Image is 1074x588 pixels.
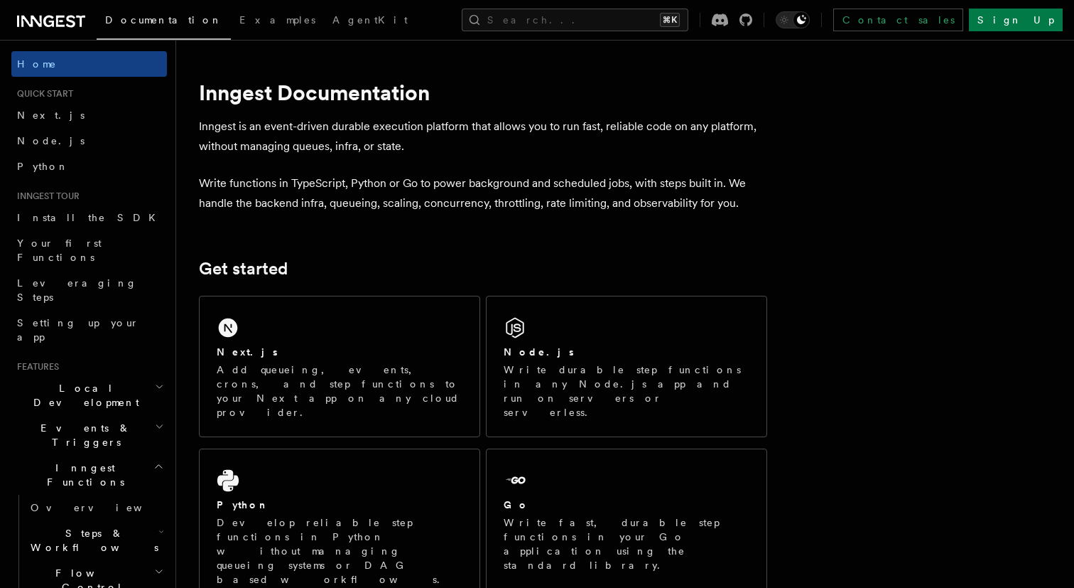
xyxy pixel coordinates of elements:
a: Home [11,51,167,77]
span: Steps & Workflows [25,526,158,555]
span: Examples [239,14,315,26]
a: AgentKit [324,4,416,38]
a: Node.jsWrite durable step functions in any Node.js app and run on servers or serverless. [486,296,767,437]
span: Install the SDK [17,212,164,223]
kbd: ⌘K [660,13,680,27]
a: Examples [231,4,324,38]
span: Quick start [11,88,73,100]
a: Contact sales [833,9,963,31]
span: Python [17,161,69,172]
span: Documentation [105,14,222,26]
h1: Inngest Documentation [199,80,767,105]
span: Next.js [17,109,85,121]
a: Python [11,154,167,179]
button: Steps & Workflows [25,520,167,560]
a: Your first Functions [11,230,167,270]
span: Events & Triggers [11,421,155,449]
h2: Node.js [504,345,574,359]
button: Events & Triggers [11,415,167,455]
h2: Go [504,498,529,512]
p: Write durable step functions in any Node.js app and run on servers or serverless. [504,363,749,419]
a: Overview [25,495,167,520]
span: Your first Functions [17,237,102,263]
a: Leveraging Steps [11,270,167,310]
span: Overview [31,502,177,513]
span: Leveraging Steps [17,277,137,303]
a: Next.js [11,102,167,128]
p: Write fast, durable step functions in your Go application using the standard library. [504,515,749,572]
button: Local Development [11,375,167,415]
span: Setting up your app [17,317,139,343]
a: Install the SDK [11,205,167,230]
a: Next.jsAdd queueing, events, crons, and step functions to your Next app on any cloud provider. [199,296,480,437]
span: Node.js [17,135,85,146]
p: Write functions in TypeScript, Python or Go to power background and scheduled jobs, with steps bu... [199,173,767,213]
button: Inngest Functions [11,455,167,495]
h2: Python [217,498,269,512]
p: Inngest is an event-driven durable execution platform that allows you to run fast, reliable code ... [199,117,767,156]
span: Features [11,361,59,373]
p: Develop reliable step functions in Python without managing queueing systems or DAG based workflows. [217,515,462,587]
button: Search...⌘K [462,9,688,31]
h2: Next.js [217,345,278,359]
a: Node.js [11,128,167,154]
span: AgentKit [332,14,408,26]
p: Add queueing, events, crons, and step functions to your Next app on any cloud provider. [217,363,462,419]
span: Inngest Functions [11,461,153,489]
a: Sign Up [969,9,1063,31]
span: Home [17,57,57,71]
a: Documentation [97,4,231,40]
a: Setting up your app [11,310,167,350]
button: Toggle dark mode [776,11,810,28]
span: Inngest tour [11,191,80,202]
span: Local Development [11,381,155,410]
a: Get started [199,259,288,279]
